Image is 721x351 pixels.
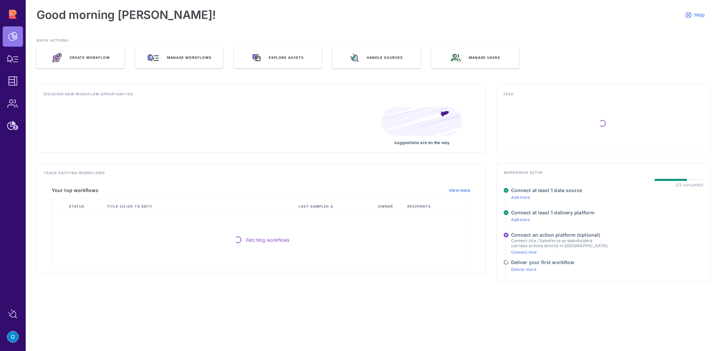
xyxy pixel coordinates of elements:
span: Manage users [469,55,500,60]
h4: Connect an action platform (optional) [511,232,607,238]
span: last sampled [298,204,329,208]
span: Recipients [407,204,432,209]
span: Help [694,12,705,18]
span: Fetching workflows [246,236,290,243]
p: suggestions are on the way [382,140,462,145]
span: Explore assets [269,55,304,60]
a: View more [449,188,471,193]
span: Handle sources [367,55,403,60]
a: Add more [511,217,530,222]
div: 2/3 completed [675,182,703,187]
h4: Discover new workflow opportunities [44,92,479,100]
span: Manage workflows [167,55,212,60]
h4: Workspace setup [504,170,703,179]
a: Connect now [511,250,537,255]
span: Status [69,204,86,209]
img: rocket_launch.e46a70e1.svg [51,53,62,63]
span: Title (click to edit) [107,204,154,209]
h4: Track existing workflows [44,170,479,179]
a: Add more [511,195,530,200]
p: Connect Jira / Salesforce so stakeholders can take actions directly in [GEOGRAPHIC_DATA] [511,238,607,248]
h4: Connect at least 1 data source [511,187,582,193]
h4: Deliver your first workflow [511,259,574,265]
h3: QUICK ACTIONS [37,38,710,47]
span: Create Workflow [70,55,110,60]
img: account-photo [7,331,18,342]
a: Deliver more [511,267,536,272]
span: Owner [378,204,394,209]
h1: Good morning [PERSON_NAME]! [37,8,216,22]
h5: Your top workflows [52,187,99,193]
h4: Feed [504,92,703,100]
h4: Connect at least 1 delivery platform [511,210,595,216]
